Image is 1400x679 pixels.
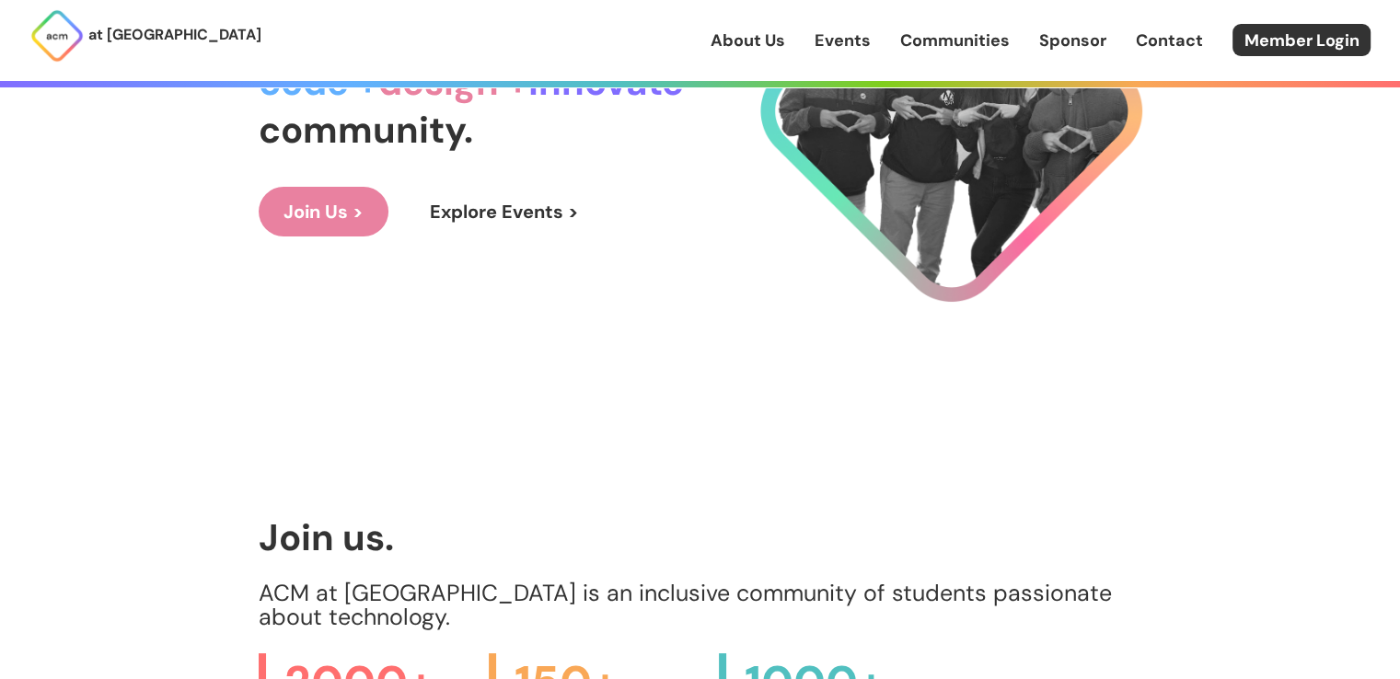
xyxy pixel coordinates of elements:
[405,187,604,236] a: Explore Events >
[259,517,1142,558] h1: Join us.
[1039,29,1106,52] a: Sponsor
[88,23,261,47] p: at [GEOGRAPHIC_DATA]
[259,581,1142,629] p: ACM at [GEOGRAPHIC_DATA] is an inclusive community of students passionate about technology.
[29,8,261,63] a: at [GEOGRAPHIC_DATA]
[259,187,388,236] a: Join Us >
[815,29,871,52] a: Events
[1136,29,1203,52] a: Contact
[29,8,85,63] img: ACM Logo
[711,29,785,52] a: About Us
[259,106,473,154] span: community.
[1232,24,1371,56] a: Member Login
[900,29,1010,52] a: Communities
